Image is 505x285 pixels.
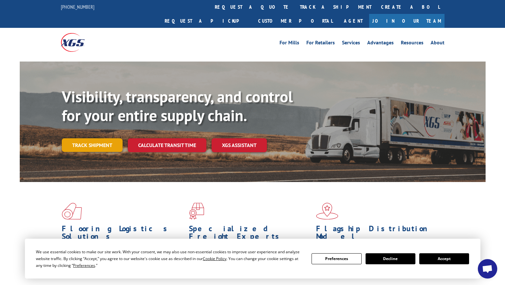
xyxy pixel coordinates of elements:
[401,40,423,47] a: Resources
[62,273,142,280] a: Learn More >
[36,248,304,269] div: We use essential cookies to make our site work. With your consent, we may also use non-essential ...
[203,256,226,261] span: Cookie Policy
[212,138,267,152] a: XGS ASSISTANT
[306,40,335,47] a: For Retailers
[367,40,394,47] a: Advantages
[62,86,293,125] b: Visibility, transparency, and control for your entire supply chain.
[342,40,360,47] a: Services
[189,273,269,280] a: Learn More >
[189,203,204,220] img: xgs-icon-focused-on-flooring-red
[366,253,415,264] button: Decline
[62,225,184,244] h1: Flooring Logistics Solutions
[337,14,369,28] a: Agent
[128,138,206,152] a: Calculate transit time
[25,239,480,279] div: Cookie Consent Prompt
[312,253,361,264] button: Preferences
[280,40,299,47] a: For Mills
[62,203,82,220] img: xgs-icon-total-supply-chain-intelligence-red
[316,203,338,220] img: xgs-icon-flagship-distribution-model-red
[189,225,311,244] h1: Specialized Freight Experts
[61,4,94,10] a: [PHONE_NUMBER]
[478,259,497,279] div: Open chat
[62,138,123,152] a: Track shipment
[316,225,438,244] h1: Flagship Distribution Model
[253,14,337,28] a: Customer Portal
[73,263,95,268] span: Preferences
[419,253,469,264] button: Accept
[160,14,253,28] a: Request a pickup
[369,14,445,28] a: Join Our Team
[431,40,445,47] a: About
